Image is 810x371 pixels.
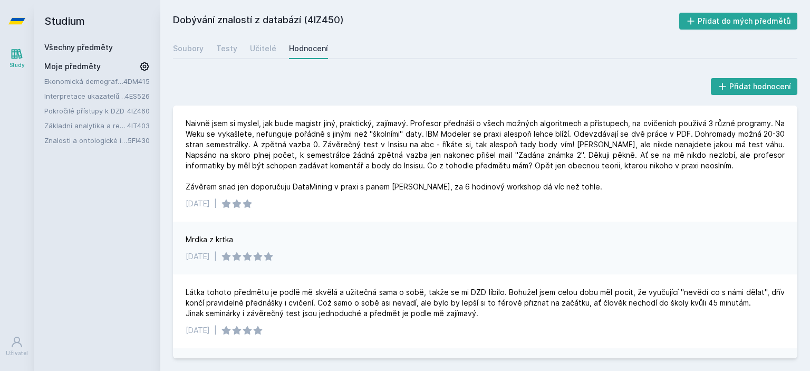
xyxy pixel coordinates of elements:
[250,43,276,54] div: Učitelé
[44,120,127,131] a: Základní analytika a reporting
[44,106,127,116] a: Pokročilé přístupy k DZD
[186,118,785,192] div: Naivně jsem si myslel, jak bude magistr jiný, praktický, zajímavý. Profesor přednáší o všech možn...
[289,38,328,59] a: Hodnocení
[173,13,679,30] h2: Dobývání znalostí z databází (4IZ450)
[186,198,210,209] div: [DATE]
[679,13,798,30] button: Přidat do mých předmětů
[214,251,217,262] div: |
[173,38,204,59] a: Soubory
[44,135,128,146] a: Znalosti a ontologické inženýrství
[711,78,798,95] button: Přidat hodnocení
[214,325,217,336] div: |
[2,42,32,74] a: Study
[6,349,28,357] div: Uživatel
[125,92,150,100] a: 4ES526
[127,121,150,130] a: 4IT403
[250,38,276,59] a: Učitelé
[289,43,328,54] div: Hodnocení
[186,251,210,262] div: [DATE]
[123,77,150,85] a: 4DM415
[127,107,150,115] a: 4IZ460
[173,43,204,54] div: Soubory
[44,43,113,52] a: Všechny předměty
[9,61,25,69] div: Study
[186,287,785,319] div: Látka tohoto předmětu je podlě mě skvělá a užitečná sama o sobě, takže se mi DZD líbilo. Bohužel ...
[128,136,150,145] a: 5FI430
[186,325,210,336] div: [DATE]
[186,234,233,245] div: Mrdka z krtka
[214,198,217,209] div: |
[44,91,125,101] a: Interpretace ukazatelů ekonomického a sociálního vývoje (anglicky)
[2,330,32,363] a: Uživatel
[44,76,123,87] a: Ekonomická demografie I
[216,38,237,59] a: Testy
[216,43,237,54] div: Testy
[44,61,101,72] span: Moje předměty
